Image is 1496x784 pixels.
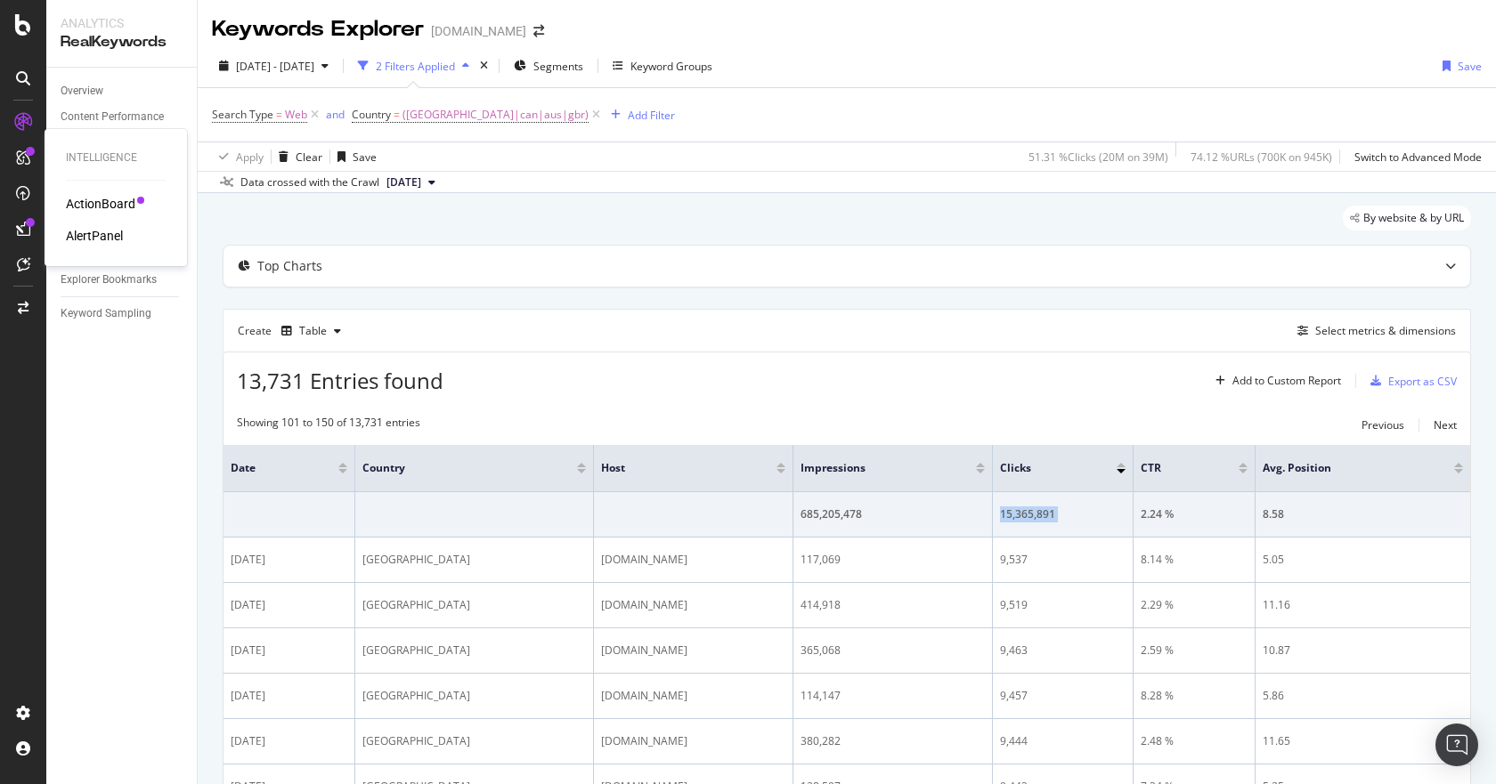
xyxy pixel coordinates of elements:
div: 8.58 [1263,506,1463,522]
div: 2 Filters Applied [376,59,455,74]
span: Segments [533,59,583,74]
div: [DATE] [231,688,347,704]
div: 74.12 % URLs ( 700K on 945K ) [1191,150,1332,165]
div: 51.31 % Clicks ( 20M on 39M ) [1028,150,1168,165]
div: 414,918 [801,597,985,613]
div: [DOMAIN_NAME] [601,688,785,704]
button: Table [274,317,348,345]
div: Clear [296,150,322,165]
div: Select metrics & dimensions [1315,323,1456,338]
div: 2.48 % [1141,733,1248,749]
div: Next [1434,417,1457,432]
div: 114,147 [801,688,985,704]
div: Save [353,150,377,165]
span: [DATE] - [DATE] [236,59,314,74]
div: Content Performance [61,108,164,126]
div: 11.65 [1263,733,1463,749]
div: Save [1458,59,1482,74]
div: [DOMAIN_NAME] [601,643,785,659]
button: Save [330,142,377,171]
div: Analytics [61,14,183,32]
span: Date [231,460,312,476]
div: Intelligence [66,150,166,166]
a: Overview [61,82,184,101]
span: Clicks [1000,460,1090,476]
div: [GEOGRAPHIC_DATA] [362,688,586,704]
div: 2.29 % [1141,597,1248,613]
a: Content Performance [61,108,184,126]
div: arrow-right-arrow-left [533,25,544,37]
button: Keyword Groups [606,52,720,80]
button: Export as CSV [1363,367,1457,395]
button: Next [1434,415,1457,436]
button: and [326,106,345,123]
span: ([GEOGRAPHIC_DATA]|can|aus|gbr) [402,102,589,127]
button: Add Filter [604,104,675,125]
div: Previous [1362,417,1404,432]
div: 9,463 [1000,643,1126,659]
button: 2 Filters Applied [351,52,476,80]
button: Switch to Advanced Mode [1347,142,1482,171]
div: Create [238,317,348,345]
div: Top Charts [257,257,322,275]
div: Showing 101 to 150 of 13,731 entries [237,415,420,436]
div: 5.05 [1263,552,1463,568]
div: 2.59 % [1141,643,1248,659]
button: Save [1435,52,1482,80]
div: 9,444 [1000,733,1126,749]
div: Apply [236,150,264,165]
button: Previous [1362,415,1404,436]
div: [DOMAIN_NAME] [601,552,785,568]
div: 117,069 [801,552,985,568]
div: [DATE] [231,643,347,659]
div: 365,068 [801,643,985,659]
button: Select metrics & dimensions [1290,320,1456,342]
button: Clear [272,142,322,171]
button: [DATE] - [DATE] [212,52,336,80]
div: [DATE] [231,733,347,749]
div: Explorer Bookmarks [61,271,157,289]
div: times [476,57,492,75]
div: Data crossed with the Crawl [240,174,379,190]
button: [DATE] [379,172,443,193]
div: Overview [61,82,103,101]
div: 8.28 % [1141,688,1248,704]
div: Keyword Groups [630,59,712,74]
div: 10.87 [1263,643,1463,659]
span: CTR [1141,460,1212,476]
div: Add Filter [628,108,675,123]
div: 685,205,478 [801,506,985,522]
div: RealKeywords [61,32,183,53]
span: 13,731 Entries found [237,366,443,395]
a: Keyword Sampling [61,304,184,323]
a: ActionBoard [66,195,135,213]
div: [GEOGRAPHIC_DATA] [362,552,586,568]
span: Search Type [212,107,273,122]
span: Host [601,460,750,476]
div: 9,457 [1000,688,1126,704]
div: [DATE] [231,597,347,613]
div: Switch to Advanced Mode [1354,150,1482,165]
div: [GEOGRAPHIC_DATA] [362,643,586,659]
span: = [394,107,400,122]
a: AlertPanel [66,227,123,245]
span: By website & by URL [1363,213,1464,223]
div: 5.86 [1263,688,1463,704]
a: Explorer Bookmarks [61,271,184,289]
span: = [276,107,282,122]
div: Keyword Sampling [61,304,151,323]
div: 9,519 [1000,597,1126,613]
div: 8.14 % [1141,552,1248,568]
span: Web [285,102,307,127]
div: Table [299,326,327,336]
div: [DATE] [231,552,347,568]
div: Add to Custom Report [1232,376,1341,386]
div: [DOMAIN_NAME] [601,597,785,613]
button: Segments [507,52,590,80]
span: Avg. Position [1263,460,1427,476]
div: Keywords Explorer [212,14,424,44]
div: 380,282 [801,733,985,749]
div: 15,365,891 [1000,506,1126,522]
